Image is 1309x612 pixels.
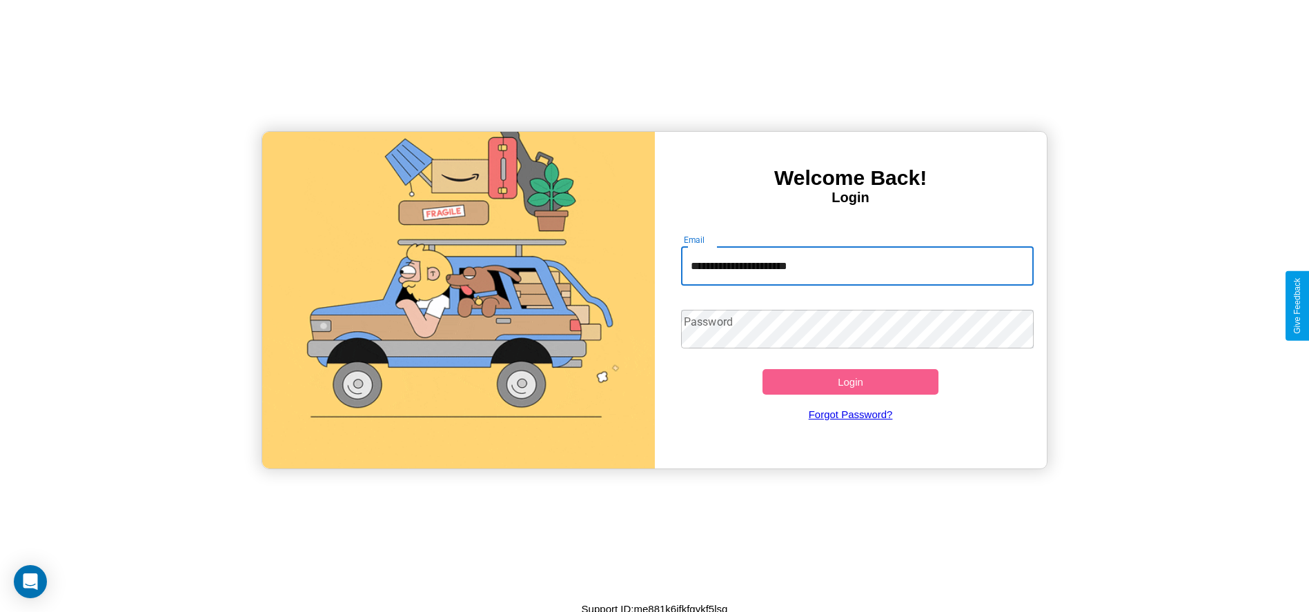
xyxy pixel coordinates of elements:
h3: Welcome Back! [655,166,1047,190]
img: gif [262,132,654,468]
div: Open Intercom Messenger [14,565,47,598]
button: Login [762,369,939,395]
label: Email [684,234,705,246]
h4: Login [655,190,1047,206]
div: Give Feedback [1292,278,1302,334]
a: Forgot Password? [674,395,1027,434]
